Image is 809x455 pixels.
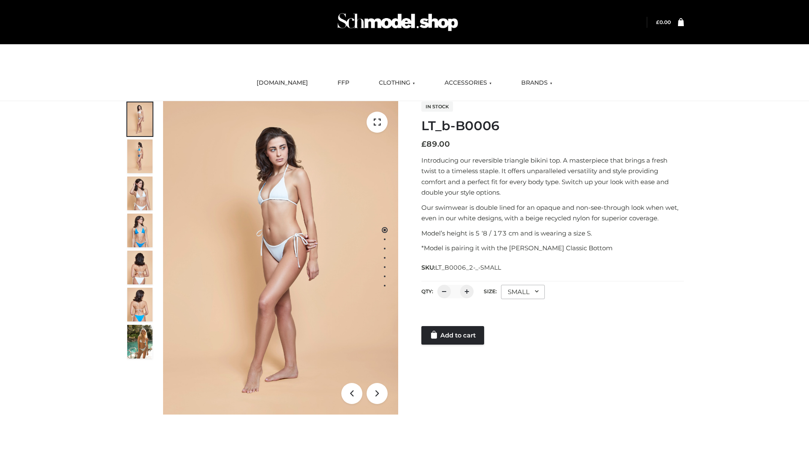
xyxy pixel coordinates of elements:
[250,74,314,92] a: [DOMAIN_NAME]
[421,118,684,134] h1: LT_b-B0006
[163,101,398,415] img: ArielClassicBikiniTop_CloudNine_AzureSky_OW114ECO_1
[127,288,153,321] img: ArielClassicBikiniTop_CloudNine_AzureSky_OW114ECO_8-scaled.jpg
[331,74,356,92] a: FFP
[656,19,671,25] a: £0.00
[435,264,501,271] span: LT_B0006_2-_-SMALL
[421,139,426,149] span: £
[421,243,684,254] p: *Model is pairing it with the [PERSON_NAME] Classic Bottom
[421,228,684,239] p: Model’s height is 5 ‘8 / 173 cm and is wearing a size S.
[421,102,453,112] span: In stock
[421,202,684,224] p: Our swimwear is double lined for an opaque and non-see-through look when wet, even in our white d...
[127,102,153,136] img: ArielClassicBikiniTop_CloudNine_AzureSky_OW114ECO_1-scaled.jpg
[127,325,153,359] img: Arieltop_CloudNine_AzureSky2.jpg
[421,288,433,294] label: QTY:
[438,74,498,92] a: ACCESSORIES
[335,5,461,39] img: Schmodel Admin 964
[127,214,153,247] img: ArielClassicBikiniTop_CloudNine_AzureSky_OW114ECO_4-scaled.jpg
[421,326,484,345] a: Add to cart
[127,177,153,210] img: ArielClassicBikiniTop_CloudNine_AzureSky_OW114ECO_3-scaled.jpg
[372,74,421,92] a: CLOTHING
[501,285,545,299] div: SMALL
[421,139,450,149] bdi: 89.00
[656,19,659,25] span: £
[484,288,497,294] label: Size:
[421,262,502,273] span: SKU:
[127,251,153,284] img: ArielClassicBikiniTop_CloudNine_AzureSky_OW114ECO_7-scaled.jpg
[656,19,671,25] bdi: 0.00
[515,74,559,92] a: BRANDS
[127,139,153,173] img: ArielClassicBikiniTop_CloudNine_AzureSky_OW114ECO_2-scaled.jpg
[421,155,684,198] p: Introducing our reversible triangle bikini top. A masterpiece that brings a fresh twist to a time...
